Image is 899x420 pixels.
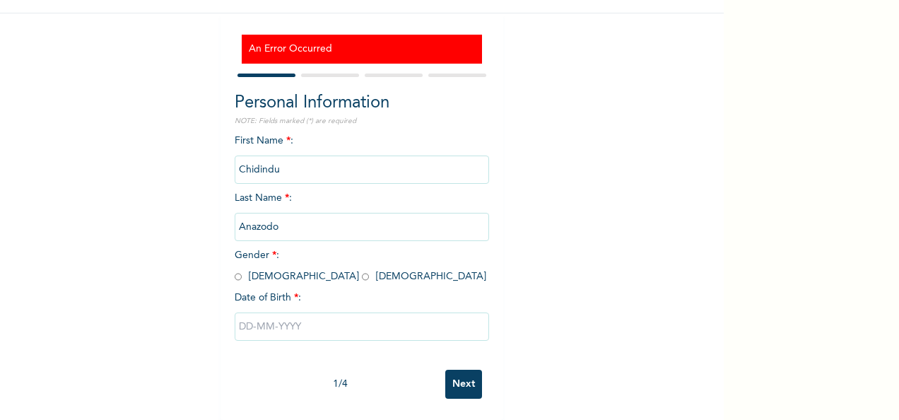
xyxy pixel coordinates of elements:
[445,370,482,399] input: Next
[235,377,445,392] div: 1 / 4
[235,136,489,175] span: First Name :
[235,213,489,241] input: Enter your last name
[235,250,486,281] span: Gender : [DEMOGRAPHIC_DATA] [DEMOGRAPHIC_DATA]
[235,291,301,305] span: Date of Birth :
[235,116,489,127] p: NOTE: Fields marked (*) are required
[235,193,489,232] span: Last Name :
[235,91,489,116] h2: Personal Information
[235,313,489,341] input: DD-MM-YYYY
[235,156,489,184] input: Enter your first name
[249,42,475,57] h3: An Error Occurred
